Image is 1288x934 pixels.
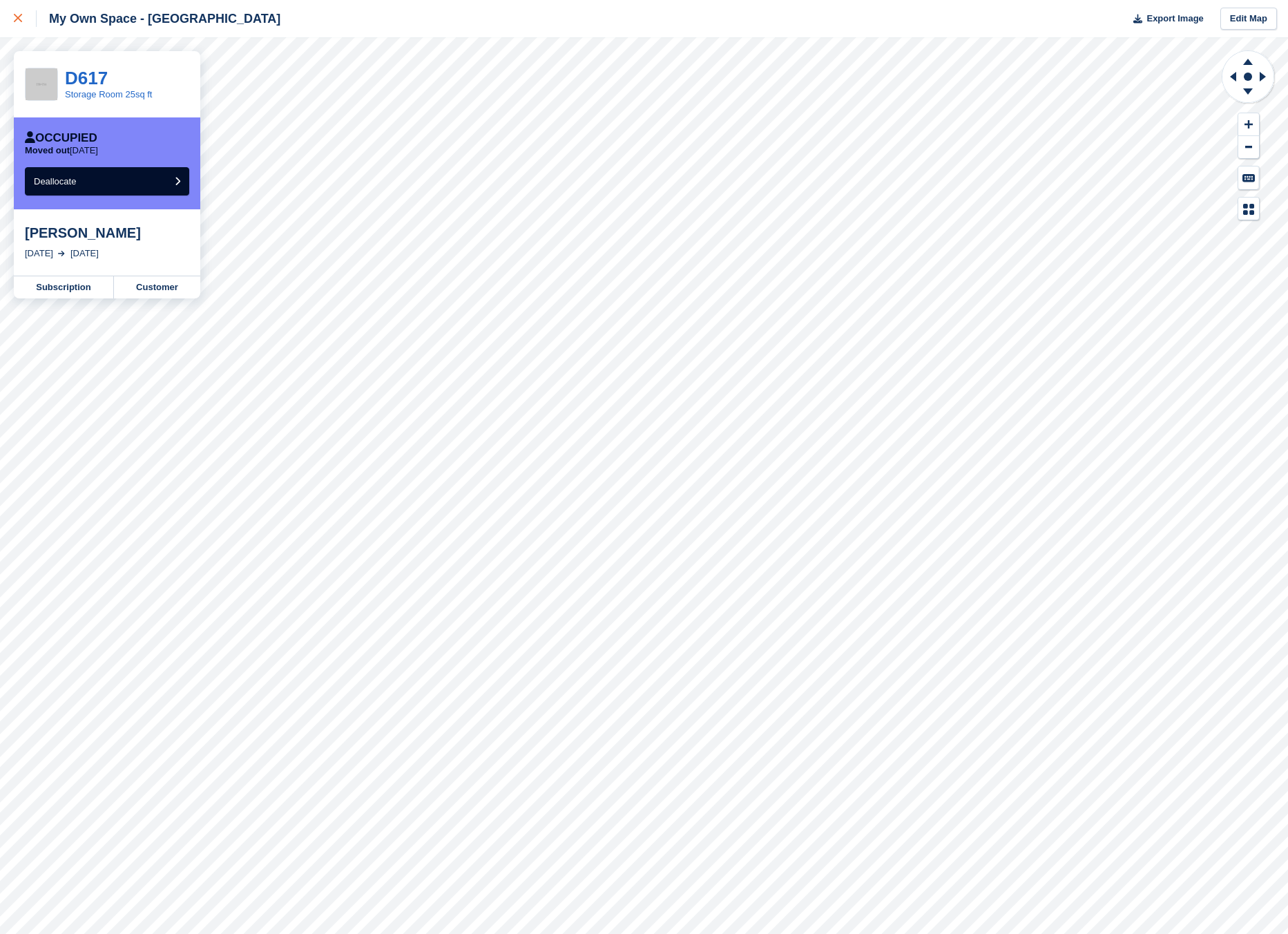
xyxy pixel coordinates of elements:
button: Zoom In [1238,113,1259,136]
div: [PERSON_NAME] [25,225,189,241]
button: Export Image [1125,8,1204,30]
p: [DATE] [25,145,98,156]
button: Keyboard Shortcuts [1238,166,1259,189]
a: D617 [65,68,108,88]
a: Subscription [14,276,114,298]
a: Storage Room 25sq ft [65,89,152,99]
button: Zoom Out [1238,136,1259,159]
button: Map Legend [1238,198,1259,220]
a: Customer [114,276,200,298]
span: Deallocate [34,176,76,187]
span: Export Image [1146,12,1203,26]
div: [DATE] [25,247,53,260]
div: [DATE] [70,247,99,260]
img: 256x256-placeholder-a091544baa16b46aadf0b611073c37e8ed6a367829ab441c3b0103e7cf8a5b1b.png [26,68,57,100]
div: My Own Space - [GEOGRAPHIC_DATA] [37,10,280,27]
button: Deallocate [25,167,189,196]
span: Moved out [25,145,70,155]
img: arrow-right-light-icn-cde0832a797a2874e46488d9cf13f60e5c3a73dbe684e267c42b8395dfbc2abf.svg [58,251,65,256]
div: Occupied [25,131,97,145]
a: Edit Map [1220,8,1277,30]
